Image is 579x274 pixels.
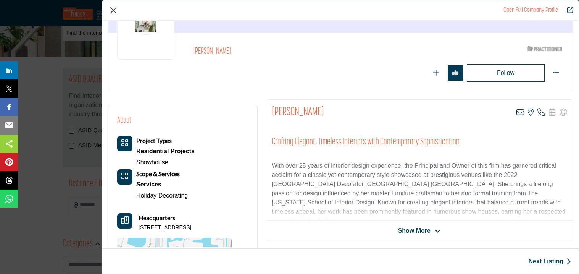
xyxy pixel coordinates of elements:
a: Redirect to barbara-lewis [503,7,558,13]
button: Redirect to login page [429,65,444,81]
button: Category Icon [117,136,132,151]
span: Show More [398,226,431,235]
a: Showhouse [136,159,168,165]
h2: Barbara Lewis [272,105,324,119]
h2: About [117,114,131,127]
div: Types of projects range from simple residential renovations to highly complex commercial initiati... [136,146,195,157]
b: Headquarters [139,213,175,222]
h2: Crafting Elegant, Timeless Interiors with Contemporary Sophistication [272,136,567,148]
a: Services [136,179,188,190]
a: Redirect to barbara-lewis [562,6,573,15]
img: ASID Qualified Practitioners [527,44,562,54]
p: [STREET_ADDRESS] [139,224,191,232]
p: With over 25 years of interior design experience, the Principal and Owner of this firm has garner... [272,161,567,225]
div: Interior and exterior spaces including lighting, layouts, furnishings, accessories, artwork, land... [136,179,188,190]
img: barbara-lewis logo [117,2,174,60]
a: Next Listing [528,257,571,266]
b: Scope & Services [136,170,180,177]
button: More Options [548,65,564,81]
a: Scope & Services [136,171,180,177]
button: Redirect to login page [448,65,463,81]
button: Redirect to login [467,64,545,82]
a: Project Types [136,138,172,144]
h2: [PERSON_NAME] [193,47,403,57]
a: Holiday Decorating [136,192,188,199]
button: Close [108,5,119,16]
button: Category Icon [117,169,132,185]
button: Headquarter icon [117,213,132,229]
a: Residential Projects [136,146,195,157]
